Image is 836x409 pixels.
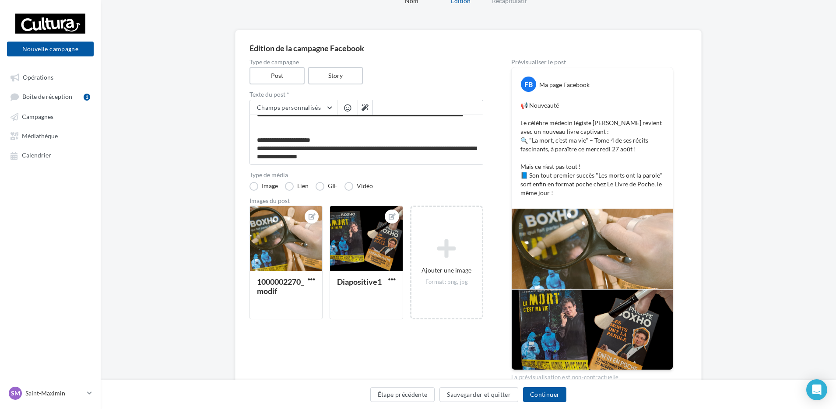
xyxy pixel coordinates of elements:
[5,147,95,163] a: Calendrier
[520,101,664,197] p: 📢 Nouveauté Le célèbre médecin légiste [PERSON_NAME] revient avec un nouveau livre captivant : 🔍 ...
[539,80,590,89] div: Ma page Facebook
[257,104,321,111] span: Champs personnalisés
[806,379,827,400] div: Open Intercom Messenger
[370,387,435,402] button: Étape précédente
[285,182,309,191] label: Lien
[5,128,95,143] a: Médiathèque
[22,132,58,140] span: Médiathèque
[22,152,51,159] span: Calendrier
[521,77,536,92] div: FB
[316,182,337,191] label: GIF
[249,198,483,204] div: Images du post
[5,88,95,105] a: Boîte de réception1
[249,59,483,65] label: Type de campagne
[5,108,95,124] a: Campagnes
[22,113,53,120] span: Campagnes
[511,59,673,65] div: Prévisualiser le post
[25,389,84,398] p: Saint-Maximin
[511,370,673,381] div: La prévisualisation est non-contractuelle
[308,67,363,84] label: Story
[11,389,20,398] span: SM
[257,277,304,296] div: 1000002270_modif
[249,172,483,178] label: Type de média
[249,182,278,191] label: Image
[5,69,95,85] a: Opérations
[7,385,94,402] a: SM Saint-Maximin
[7,42,94,56] button: Nouvelle campagne
[249,44,687,52] div: Édition de la campagne Facebook
[250,100,337,115] button: Champs personnalisés
[523,387,566,402] button: Continuer
[23,73,53,81] span: Opérations
[439,387,518,402] button: Sauvegarder et quitter
[249,91,483,98] label: Texte du post *
[337,277,382,287] div: Diapositive1
[249,67,305,84] label: Post
[22,93,72,101] span: Boîte de réception
[344,182,373,191] label: Vidéo
[84,94,90,101] div: 1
